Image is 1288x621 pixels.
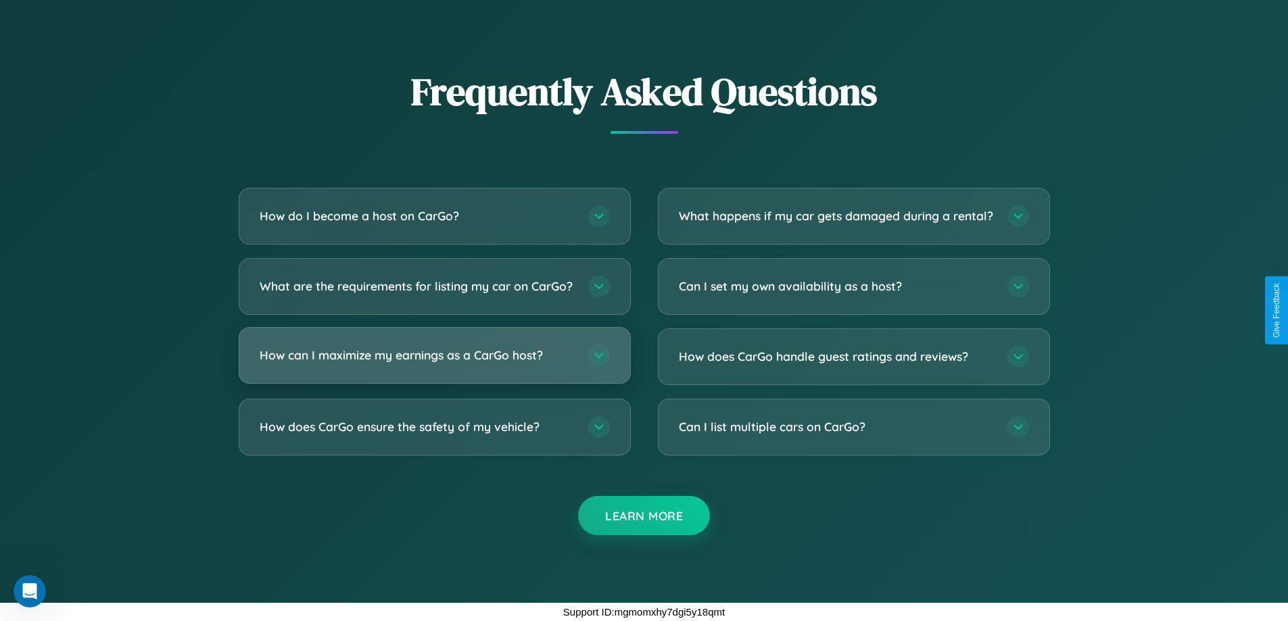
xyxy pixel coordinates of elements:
h3: Can I list multiple cars on CarGo? [679,418,994,435]
iframe: Intercom live chat [14,575,46,607]
div: Give Feedback [1272,283,1281,338]
h3: What are the requirements for listing my car on CarGo? [260,278,575,295]
h3: How can I maximize my earnings as a CarGo host? [260,347,575,364]
h3: How does CarGo handle guest ratings and reviews? [679,348,994,365]
h3: How do I become a host on CarGo? [260,207,575,224]
h3: Can I set my own availability as a host? [679,278,994,295]
button: Learn More [578,496,710,535]
h2: Frequently Asked Questions [239,66,1050,118]
p: Support ID: mgmomxhy7dgi5y18qmt [563,603,725,621]
h3: What happens if my car gets damaged during a rental? [679,207,994,224]
h3: How does CarGo ensure the safety of my vehicle? [260,418,575,435]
